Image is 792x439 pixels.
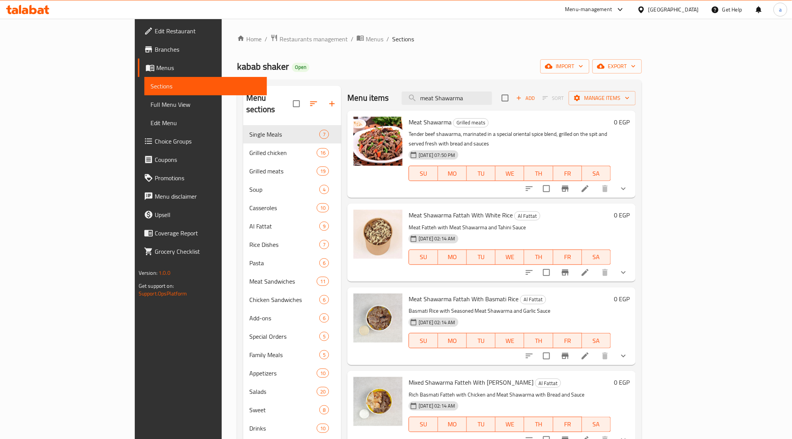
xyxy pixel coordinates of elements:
[243,144,341,162] div: Grilled chicken16
[319,240,329,249] div: items
[386,34,389,44] li: /
[320,259,329,267] span: 6
[151,82,261,91] span: Sections
[599,62,636,71] span: export
[317,149,329,157] span: 16
[438,250,467,265] button: MO
[138,132,267,150] a: Choice Groups
[540,59,589,73] button: import
[441,419,464,430] span: MO
[138,22,267,40] a: Edit Restaurant
[527,335,550,346] span: TH
[569,91,636,105] button: Manage items
[151,118,261,127] span: Edit Menu
[402,91,492,105] input: search
[538,92,569,104] span: Select section first
[138,169,267,187] a: Promotions
[416,152,458,159] span: [DATE] 07:50 PM
[496,250,524,265] button: WE
[520,263,538,282] button: sort-choices
[317,168,329,175] span: 19
[412,168,435,179] span: SU
[470,335,493,346] span: TU
[581,184,590,193] a: Edit menu item
[527,251,550,263] span: TH
[317,278,329,285] span: 11
[467,250,496,265] button: TU
[138,150,267,169] a: Coupons
[320,333,329,340] span: 5
[499,419,521,430] span: WE
[320,351,329,359] span: 5
[151,100,261,109] span: Full Menu View
[320,131,329,138] span: 7
[520,347,538,365] button: sort-choices
[155,228,261,238] span: Coverage Report
[592,59,642,73] button: export
[319,405,329,415] div: items
[323,95,341,113] button: Add section
[159,268,170,278] span: 1.0.0
[292,64,309,70] span: Open
[249,332,319,341] span: Special Orders
[292,63,309,72] div: Open
[249,148,317,157] span: Grilled chicken
[467,166,496,181] button: TU
[243,162,341,180] div: Grilled meats19
[155,247,261,256] span: Grocery Checklist
[575,93,630,103] span: Manage items
[156,63,261,72] span: Menus
[513,92,538,104] span: Add item
[353,117,403,166] img: Meat Shawarma
[319,332,329,341] div: items
[249,130,319,139] span: Single Meals
[524,333,553,348] button: TH
[556,168,579,179] span: FR
[138,206,267,224] a: Upsell
[538,181,555,197] span: Select to update
[416,319,458,326] span: [DATE] 02:14 AM
[585,168,608,179] span: SA
[515,94,536,103] span: Add
[496,166,524,181] button: WE
[596,180,614,198] button: delete
[416,235,458,242] span: [DATE] 02:14 AM
[249,387,317,396] span: Salads
[249,240,319,249] div: Rice Dishes
[556,180,574,198] button: Branch-specific-item
[319,350,329,359] div: items
[467,333,496,348] button: TU
[317,388,329,395] span: 20
[614,263,633,282] button: show more
[585,251,608,263] span: SA
[320,186,329,193] span: 4
[527,168,550,179] span: TH
[249,277,317,286] div: Meat Sandwiches
[366,34,383,44] span: Menus
[155,155,261,164] span: Coupons
[243,125,341,144] div: Single Meals7
[409,377,533,388] span: Mixed Shawarma Fatteh With [PERSON_NAME]
[249,295,319,304] span: Chicken Sandwiches
[249,258,319,268] span: Pasta
[619,351,628,361] svg: Show Choices
[243,199,341,217] div: Casseroles10
[249,369,317,378] div: Appetizers
[565,5,612,14] div: Menu-management
[319,258,329,268] div: items
[499,168,521,179] span: WE
[614,377,630,388] h6: 0 EGP
[412,335,435,346] span: SU
[243,254,341,272] div: Pasta6
[317,424,329,433] div: items
[585,335,608,346] span: SA
[138,187,267,206] a: Menu disclaimer
[581,351,590,361] a: Edit menu item
[453,118,488,127] span: Grilled meats
[243,327,341,346] div: Special Orders5
[524,417,553,432] button: TH
[556,347,574,365] button: Branch-specific-item
[470,419,493,430] span: TU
